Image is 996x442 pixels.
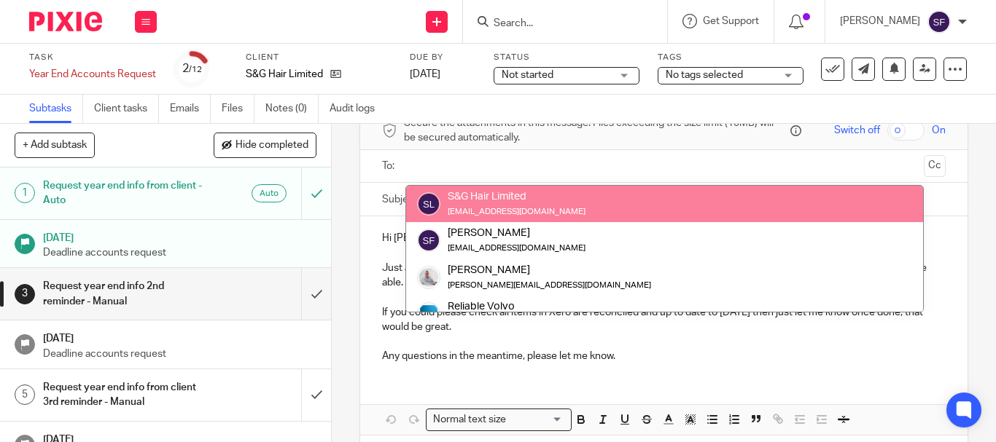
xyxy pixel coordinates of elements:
[29,67,156,82] div: Year End Accounts Request
[417,266,440,289] img: smiley%20circle%20sean.png
[182,60,202,77] div: 2
[222,95,254,123] a: Files
[448,208,585,216] small: [EMAIL_ADDRESS][DOMAIN_NAME]
[927,10,951,33] img: svg%3E
[43,227,317,245] h1: [DATE]
[170,95,211,123] a: Emails
[429,412,509,427] span: Normal text size
[236,140,308,151] span: Hide completed
[252,184,287,202] div: Auto
[43,175,206,212] h1: Request year end info from client - Auto
[703,16,759,26] span: Get Support
[43,347,317,361] p: Deadline accounts request
[29,95,83,123] a: Subtasks
[410,69,440,79] span: [DATE]
[417,229,440,252] img: svg%3E
[29,12,102,31] img: Pixie
[448,262,651,277] div: [PERSON_NAME]
[502,70,553,80] span: Not started
[382,231,946,245] p: Hi [PERSON_NAME],
[43,376,206,414] h1: Request year end info from client 3rd reminder - Manual
[382,159,398,173] label: To:
[246,52,392,63] label: Client
[658,52,804,63] label: Tags
[214,133,316,157] button: Hide completed
[265,95,319,123] a: Notes (0)
[29,52,156,63] label: Task
[666,70,743,80] span: No tags selected
[494,52,639,63] label: Status
[382,349,946,363] p: Any questions in the meantime, please let me know.
[404,116,787,146] span: Secure the attachments in this message. Files exceeding the size limit (10MB) will be secured aut...
[43,245,317,260] p: Deadline accounts request
[15,284,35,304] div: 3
[492,17,623,31] input: Search
[840,14,920,28] p: [PERSON_NAME]
[924,155,946,177] button: Cc
[426,409,572,431] div: Search for option
[448,244,585,252] small: [EMAIL_ADDRESS][DOMAIN_NAME]
[417,192,440,216] img: svg%3E
[94,95,159,123] a: Client tasks
[448,189,585,204] div: S&G Hair Limited
[448,299,651,314] div: Reliable Volvo
[932,123,946,138] span: On
[246,67,323,82] p: S&G Hair Limited
[834,123,880,138] span: Switch off
[15,133,95,157] button: + Add subtask
[448,226,585,240] div: [PERSON_NAME]
[43,328,317,346] h1: [DATE]
[510,412,563,427] input: Search for option
[189,66,202,74] small: /12
[15,183,35,203] div: 1
[43,275,206,312] h1: Request year end info 2nd reminder - Manual
[410,52,475,63] label: Due by
[15,384,35,405] div: 5
[417,302,440,325] img: Diverso%20logo.png
[382,305,946,335] p: If you could please check all items in Xero are reconciled and up to date to [DATE] then just let...
[330,95,386,123] a: Audit logs
[382,192,420,207] label: Subject:
[382,261,946,291] p: Just a further reminder that your year end has now passed and we'd like to get started on your ac...
[448,281,651,289] small: [PERSON_NAME][EMAIL_ADDRESS][DOMAIN_NAME]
